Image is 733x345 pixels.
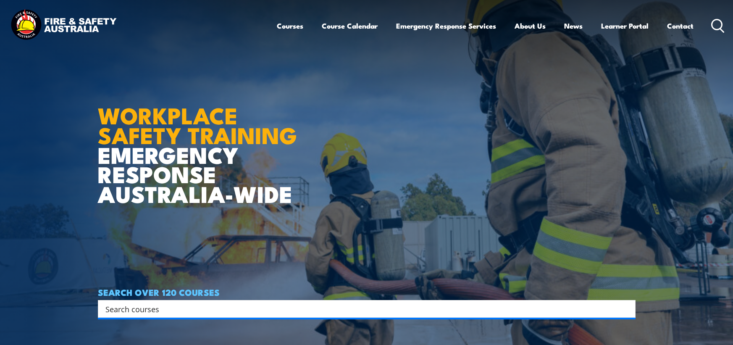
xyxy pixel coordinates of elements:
h1: EMERGENCY RESPONSE AUSTRALIA-WIDE [98,84,303,203]
button: Search magnifier button [621,303,633,315]
a: Emergency Response Services [396,15,496,37]
a: Course Calendar [322,15,378,37]
a: Courses [277,15,303,37]
h4: SEARCH OVER 120 COURSES [98,287,636,297]
a: About Us [515,15,546,37]
a: News [564,15,583,37]
a: Learner Portal [601,15,649,37]
input: Search input [105,303,617,315]
a: Contact [667,15,694,37]
strong: WORKPLACE SAFETY TRAINING [98,97,297,152]
form: Search form [107,303,619,315]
